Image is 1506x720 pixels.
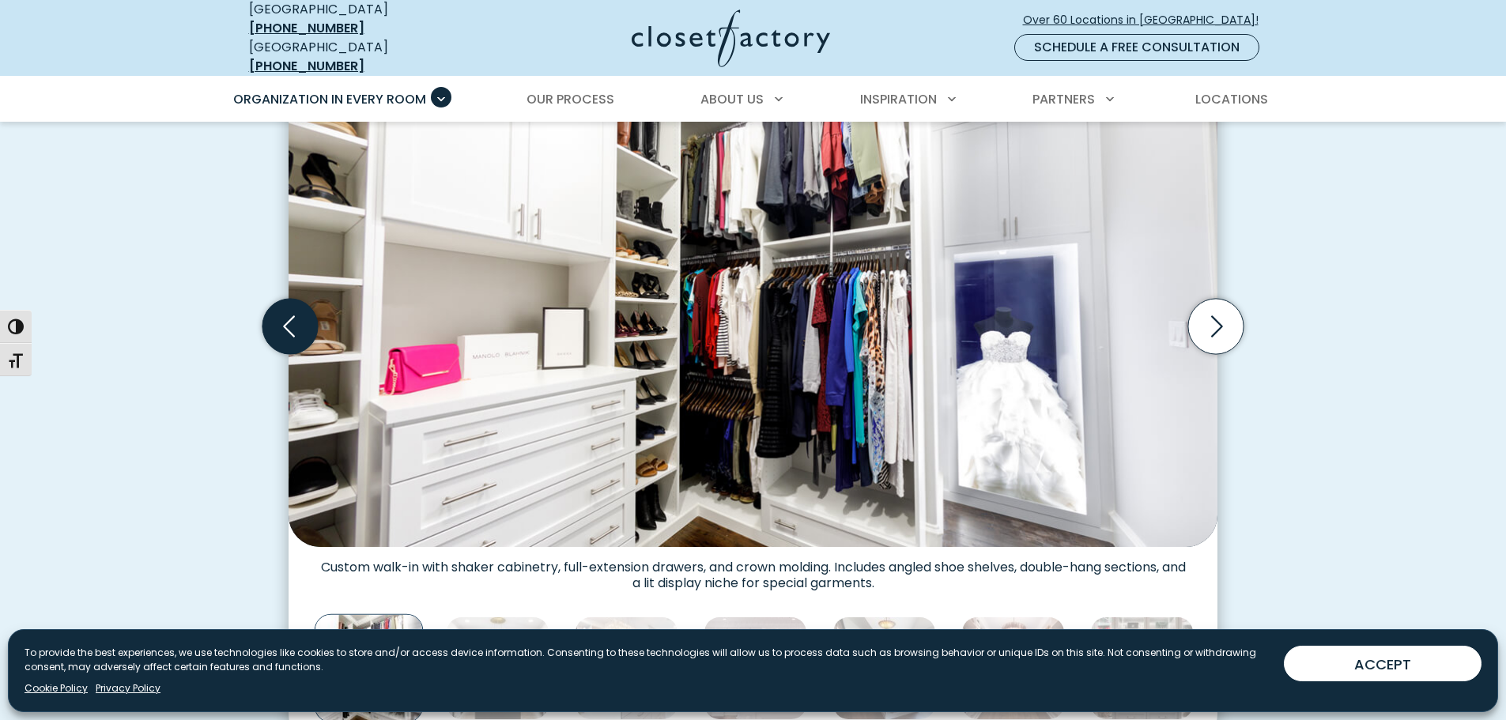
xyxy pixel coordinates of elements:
img: Walk-in with dual islands, extensive hanging and shoe space, and accent-lit shelves highlighting ... [446,616,549,720]
div: [GEOGRAPHIC_DATA] [249,38,478,76]
p: To provide the best experiences, we use technologies like cookies to store and/or access device i... [25,646,1271,674]
span: Our Process [527,90,614,108]
span: Partners [1032,90,1095,108]
a: Privacy Policy [96,681,160,695]
span: Inspiration [860,90,937,108]
a: Schedule a Free Consultation [1014,34,1259,61]
img: Custom walk-in with shaker cabinetry, full-extension drawers, and crown molding. Includes angled ... [289,62,1217,546]
img: Modern gray closet with integrated lighting, glass display shelves for designer handbags, and a d... [1090,616,1194,720]
img: Elegant white walk-in closet with ornate cabinetry, a center island, and classic molding [704,616,807,720]
img: Elegant white closet with symmetrical shelving, brass drawer handles [961,616,1065,720]
a: [PHONE_NUMBER] [249,57,364,75]
button: Next slide [1182,292,1250,360]
nav: Primary Menu [222,77,1285,122]
button: ACCEPT [1284,646,1481,681]
a: [PHONE_NUMBER] [249,19,364,37]
a: Cookie Policy [25,681,88,695]
figcaption: Custom walk-in with shaker cabinetry, full-extension drawers, and crown molding. Includes angled ... [289,547,1217,591]
span: Over 60 Locations in [GEOGRAPHIC_DATA]! [1023,12,1271,28]
span: About Us [700,90,764,108]
img: Closet featuring a large white island, wall of shelves for shoes and boots, and a sparkling chand... [575,616,678,720]
span: Locations [1195,90,1268,108]
span: Organization in Every Room [233,90,426,108]
img: Closet Factory Logo [632,9,830,67]
img: Stylish walk-in closet with black-framed glass cabinetry, island with shoe shelving [832,616,936,720]
a: Over 60 Locations in [GEOGRAPHIC_DATA]! [1022,6,1272,34]
button: Previous slide [256,292,324,360]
